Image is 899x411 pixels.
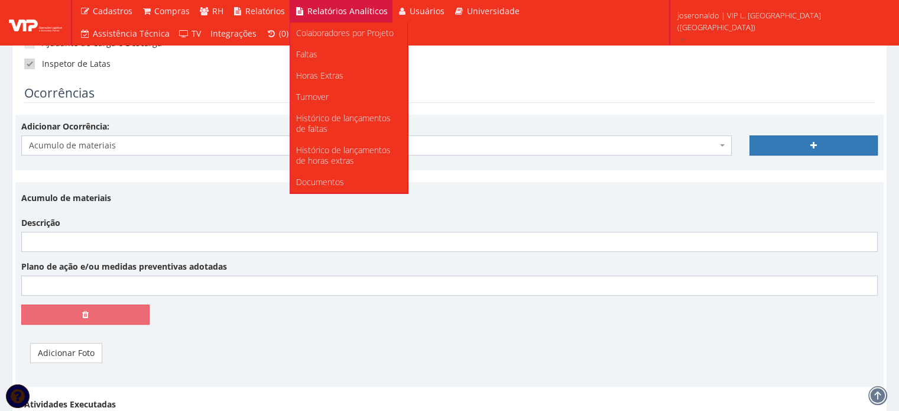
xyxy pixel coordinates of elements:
span: Histórico de lançamentos de horas extras [296,144,391,166]
span: Assistência Técnica [93,28,170,39]
a: (0) [261,22,293,45]
span: Usuários [410,5,444,17]
a: TV [174,22,206,45]
label: Descrição [21,217,60,229]
label: Adicionar Ocorrência: [21,121,109,132]
label: Inspetor de Latas [24,58,296,70]
label: Plano de ação e/ou medidas preventivas adotadas [21,261,227,273]
span: TV [192,28,201,39]
span: Integrações [210,28,257,39]
a: Assistência Técnica [75,22,174,45]
a: Faltas [290,44,407,65]
span: Relatórios Analíticos [307,5,388,17]
label: Atividades Executadas [24,399,116,410]
a: Adicionar Foto [30,343,102,363]
a: Horas Extras [290,65,407,86]
span: joseronaldo | VIP L. [GEOGRAPHIC_DATA] ([GEOGRAPHIC_DATA]) [677,9,884,33]
span: Turnover [296,91,329,102]
img: logo [9,14,62,31]
span: Compras [154,5,190,17]
span: Relatórios [245,5,285,17]
a: Colaboradores por Projeto [290,22,407,44]
span: Horas Extras [296,70,343,81]
a: Histórico de lançamentos de horas extras [290,140,407,171]
span: Acumulo de materiais [29,140,717,151]
span: Faltas [296,48,317,60]
label: Acumulo de materiais [21,188,111,208]
a: Turnover [290,86,407,108]
span: RH [212,5,223,17]
a: Integrações [206,22,261,45]
span: Histórico de lançamentos de faltas [296,112,391,134]
a: Documentos [290,171,407,193]
span: Colaboradores por Projeto [296,27,394,38]
span: Documentos [296,176,344,187]
span: Cadastros [93,5,132,17]
span: Acumulo de materiais [21,135,732,156]
legend: Ocorrências [24,85,875,103]
span: (0) [279,28,288,39]
span: Universidade [467,5,520,17]
a: Histórico de lançamentos de faltas [290,108,407,140]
